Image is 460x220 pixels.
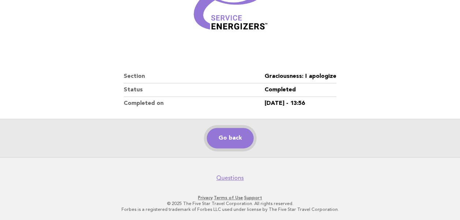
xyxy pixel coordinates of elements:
dd: Completed [265,83,336,97]
a: Questions [216,174,244,182]
p: © 2025 The Five Star Travel Corporation. All rights reserved. [10,201,450,206]
a: Support [244,195,262,200]
dt: Completed on [124,97,265,110]
a: Go back [207,128,254,148]
dd: [DATE] - 13:56 [265,97,336,110]
a: Privacy [198,195,213,200]
p: Forbes is a registered trademark of Forbes LLC used under license by The Five Star Travel Corpora... [10,206,450,212]
dd: Graciousness: I apologize [265,70,336,83]
p: · · [10,195,450,201]
dt: Section [124,70,265,83]
dt: Status [124,83,265,97]
a: Terms of Use [214,195,243,200]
